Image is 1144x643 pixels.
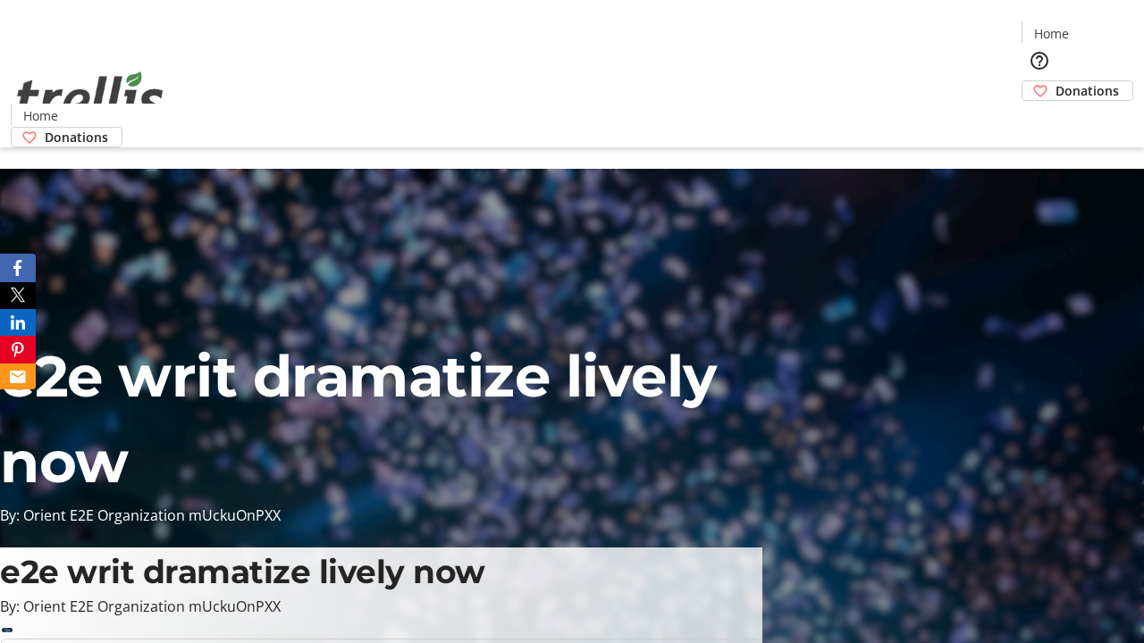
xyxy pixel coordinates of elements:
span: Donations [45,128,108,146]
span: Home [23,106,58,125]
button: Cart [1022,101,1057,137]
span: Home [1034,24,1069,43]
img: Orient E2E Organization mUckuOnPXX's Logo [11,52,170,141]
span: Donations [1056,81,1119,100]
a: Home [1022,24,1080,43]
a: Donations [11,127,122,147]
a: Home [12,106,69,125]
button: Help [1022,43,1057,79]
a: Donations [1022,80,1133,101]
